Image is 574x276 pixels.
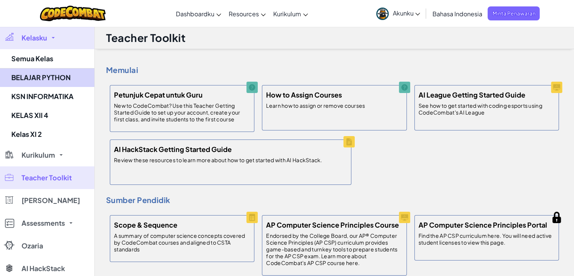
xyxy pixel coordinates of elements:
[229,10,259,18] span: Resources
[114,102,250,122] p: New to CodeCombat? Use this Teacher Getting Started Guide to set up your account, create your fir...
[411,211,563,264] a: AP Computer Science Principles Portal Find the AP CSP curriculum here. You will need active stude...
[432,10,482,18] span: Bahasa Indonesia
[176,10,214,18] span: Dashboardku
[22,220,65,226] span: Assessments
[269,3,312,24] a: Kurikulum
[22,152,55,158] span: Kurikulum
[22,197,80,204] span: [PERSON_NAME]
[411,81,563,134] a: AI League Getting Started Guide See how to get started with coding esports using CodeCombat's AI ...
[488,6,540,20] a: Minta Penawaran
[266,232,402,266] p: Endorsed by the College Board, our AP® Computer Science Principles (AP CSP) curriculum provides g...
[419,89,525,100] h5: AI League Getting Started Guide
[114,232,250,253] p: A summary of computer science concepts covered by CodeCombat courses and aligned to CSTA standards
[266,89,342,100] h5: How to Assign Courses
[172,3,225,24] a: Dashboardku
[114,219,177,230] h5: Scope & Sequence
[40,6,106,21] img: CodeCombat logo
[106,194,563,206] h4: Sumber pendidik
[22,34,47,41] span: Kelasku
[225,3,269,24] a: Resources
[114,157,322,163] p: Review these resources to learn more about how to get started with AI HackStack.
[114,144,232,155] h5: AI HackStack Getting Started Guide
[428,3,486,24] a: Bahasa Indonesia
[106,31,186,45] h1: Teacher Toolkit
[372,2,424,25] a: Akunku
[392,9,420,17] span: Akunku
[106,64,563,76] h4: Memulai
[114,89,203,100] h5: Petunjuk Cepat untuk Guru
[22,242,43,249] span: Ozaria
[106,136,355,189] a: AI HackStack Getting Started Guide Review these resources to learn more about how to get started ...
[376,8,389,20] img: avatar
[419,232,555,246] p: Find the AP CSP curriculum here. You will need active student licenses to view this page.
[273,10,301,18] span: Kurikulum
[258,81,410,134] a: How to Assign Courses Learn how to assign or remove courses
[266,219,399,230] h5: AP Computer Science Principles Course
[419,102,555,116] p: See how to get started with coding esports using CodeCombat's AI League
[106,211,258,266] a: Scope & Sequence A summary of computer science concepts covered by CodeCombat courses and aligned...
[22,174,72,181] span: Teacher Toolkit
[22,265,65,272] span: AI HackStack
[266,102,365,109] p: Learn how to assign or remove courses
[106,81,258,136] a: Petunjuk Cepat untuk Guru New to CodeCombat? Use this Teacher Getting Started Guide to set up you...
[419,219,547,230] h5: AP Computer Science Principles Portal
